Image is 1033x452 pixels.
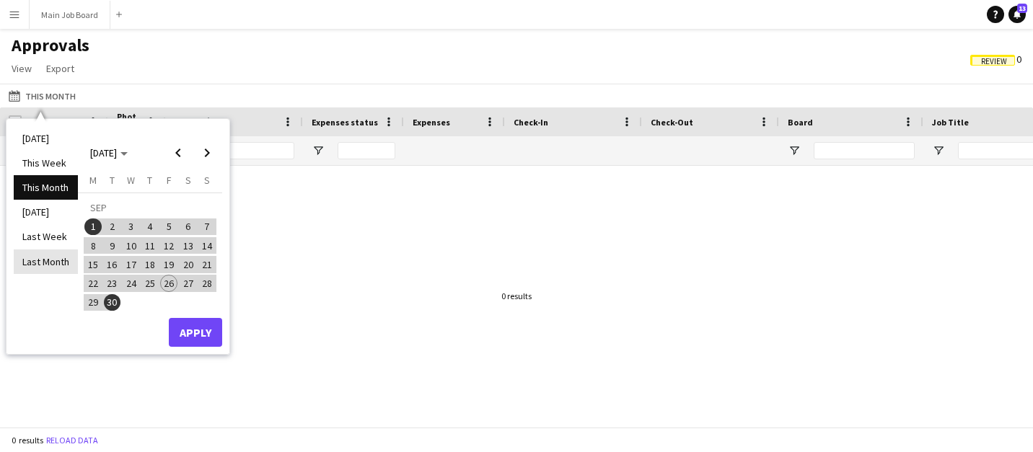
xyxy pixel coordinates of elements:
a: Export [40,59,80,78]
button: 15-09-2025 [84,255,102,274]
button: 08-09-2025 [84,236,102,255]
span: 17 [123,256,140,273]
span: 0 [970,53,1021,66]
button: Choose month and year [84,140,133,166]
span: Expenses [413,117,450,128]
li: [DATE] [14,200,78,224]
button: 11-09-2025 [141,236,159,255]
td: SEP [84,198,216,217]
button: Apply [169,318,222,347]
span: 13 [180,237,197,254]
span: 2 [104,218,121,236]
span: 18 [141,256,159,273]
span: 9 [104,237,121,254]
button: This Month [6,87,79,105]
span: 4 [141,218,159,236]
button: 19-09-2025 [159,255,178,274]
button: 22-09-2025 [84,274,102,293]
button: Main Job Board [30,1,110,29]
span: Expenses status [312,117,378,128]
span: Review [981,57,1007,66]
span: Check-In [514,117,548,128]
button: 12-09-2025 [159,236,178,255]
button: 16-09-2025 [102,255,121,274]
button: 04-09-2025 [141,217,159,236]
span: 29 [84,294,102,311]
button: 20-09-2025 [178,255,197,274]
button: 28-09-2025 [198,274,216,293]
span: 10 [123,237,140,254]
button: 14-09-2025 [198,236,216,255]
button: 01-09-2025 [84,217,102,236]
span: Name [175,117,198,128]
span: 7 [198,218,216,236]
input: Expenses status Filter Input [338,142,395,159]
span: 19 [160,256,177,273]
button: Next month [193,138,221,167]
span: 15 [84,256,102,273]
button: 10-09-2025 [122,236,141,255]
button: 18-09-2025 [141,255,159,274]
span: View [12,62,32,75]
span: M [89,174,97,187]
span: 3 [123,218,140,236]
span: 5 [160,218,177,236]
button: 09-09-2025 [102,236,121,255]
span: 20 [180,256,197,273]
li: This Week [14,151,78,175]
input: Name Filter Input [201,142,294,159]
button: Previous month [164,138,193,167]
span: 12 [160,237,177,254]
span: 25 [141,275,159,292]
li: Last Month [14,249,78,274]
button: 30-09-2025 [102,293,121,311]
button: Reload data [43,433,101,448]
span: 30 [104,294,121,311]
span: Photo [117,111,140,133]
span: Date [30,117,50,128]
button: 03-09-2025 [122,217,141,236]
button: 23-09-2025 [102,274,121,293]
input: Column with Header Selection [9,115,22,128]
li: Last Week [14,224,78,249]
span: Board [788,117,813,128]
span: Export [46,62,74,75]
span: S [185,174,191,187]
a: View [6,59,38,78]
div: 0 results [501,291,532,301]
button: 05-09-2025 [159,217,178,236]
span: Job Title [932,117,969,128]
span: 26 [160,275,177,292]
span: 16 [104,256,121,273]
a: 13 [1008,6,1026,23]
span: 22 [84,275,102,292]
button: 13-09-2025 [178,236,197,255]
button: 07-09-2025 [198,217,216,236]
span: 23 [104,275,121,292]
span: 24 [123,275,140,292]
button: Open Filter Menu [312,144,325,157]
button: 29-09-2025 [84,293,102,311]
span: 13 [1017,4,1027,13]
button: 06-09-2025 [178,217,197,236]
span: 11 [141,237,159,254]
span: 14 [198,237,216,254]
span: Check-Out [651,117,693,128]
button: 25-09-2025 [141,274,159,293]
span: 27 [180,275,197,292]
span: [DATE] [90,146,117,159]
button: Open Filter Menu [932,144,945,157]
span: T [147,174,152,187]
button: 21-09-2025 [198,255,216,274]
span: 1 [84,218,102,236]
span: 8 [84,237,102,254]
span: W [127,174,135,187]
button: Open Filter Menu [788,144,801,157]
button: 24-09-2025 [122,274,141,293]
span: 21 [198,256,216,273]
button: 26-09-2025 [159,274,178,293]
button: 02-09-2025 [102,217,121,236]
button: 27-09-2025 [178,274,197,293]
span: T [110,174,115,187]
span: F [167,174,172,187]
